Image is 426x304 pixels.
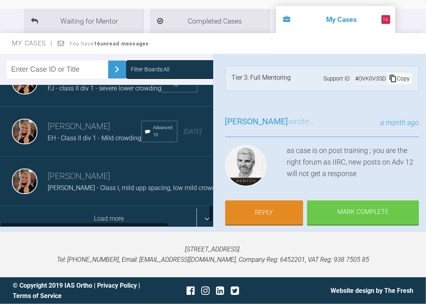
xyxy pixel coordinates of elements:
[225,145,266,186] img: Ross Hobson
[13,244,413,265] p: [STREET_ADDRESS]. Tel: [PHONE_NUMBER], Email: [EMAIL_ADDRESS][DOMAIN_NAME], Company Reg: 6452201,...
[13,280,146,301] div: © Copyright 2019 IAS Ortho | |
[387,73,411,84] div: Copy
[48,120,141,133] h3: [PERSON_NAME]
[150,9,269,33] li: Completed Cases
[331,287,413,294] a: Website design by The Fresh
[24,9,143,33] li: Waiting for Mentor
[48,134,141,142] span: EH - Class II div 1 - Mild crowding
[12,39,53,47] span: My Cases
[323,74,350,83] span: Support ID
[48,84,161,92] span: FJ - class II div 1 - severe lower crowding
[307,200,419,225] div: Mark Complete
[13,292,62,300] a: Terms of Service
[12,119,37,144] img: Emma Wall
[97,282,137,289] a: Privacy Policy
[48,184,224,192] span: [PERSON_NAME] - Class I, mild upp spacing, low mild crowding
[69,41,149,47] span: You have
[225,115,315,129] h3: wrote...
[12,169,37,194] img: Emma Wall
[225,117,288,126] span: [PERSON_NAME]
[204,78,222,86] span: [DATE]
[276,6,395,33] li: My Cases
[354,74,387,83] div: # OVK0V3SD
[111,63,123,76] img: chevronRight.28bd32b0.svg
[6,61,108,78] input: Enter Case ID or Title
[225,200,303,225] a: Reply
[287,145,419,190] div: as case is on post training ; you are the right forum as IIRC, new posts on Adv 12 will not get a...
[232,73,291,84] div: Tier 3: Full Mentoring
[184,128,202,135] span: [DATE]
[94,41,149,47] strong: 16 unread messages
[48,170,224,183] h3: [PERSON_NAME]
[153,124,174,139] span: Advanced 10
[131,65,169,74] div: Filter Boards: All
[380,118,419,127] span: a month ago
[381,15,390,24] span: 16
